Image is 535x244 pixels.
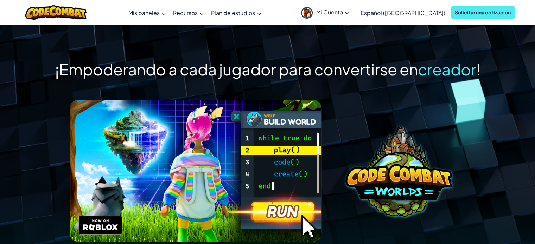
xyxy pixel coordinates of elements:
img: coco-worlds-no-desc.png [345,125,452,217]
img: header.png [70,100,322,242]
font: ! [476,59,480,79]
a: Solicitar una cotización [451,6,515,19]
font: Mi Cuenta [316,8,343,16]
img: Logotipo de CodeCombat [25,5,87,20]
font: Español ([GEOGRAPHIC_DATA]) [361,9,445,17]
font: Recursos [173,9,198,17]
a: Mi Cuenta [298,1,353,24]
font: creador [418,59,476,79]
a: Plan de estudios [208,3,265,22]
font: Solicitar una cotización [455,9,511,15]
img: avatar [301,7,313,19]
font: Plan de estudios [211,9,255,17]
font: Mis paneles [128,9,160,17]
a: Español ([GEOGRAPHIC_DATA]) [357,3,449,22]
a: Recursos [170,3,208,22]
font: ¡Empoderando a cada jugador para convertirse en [55,59,418,79]
a: Mis paneles [125,3,170,22]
